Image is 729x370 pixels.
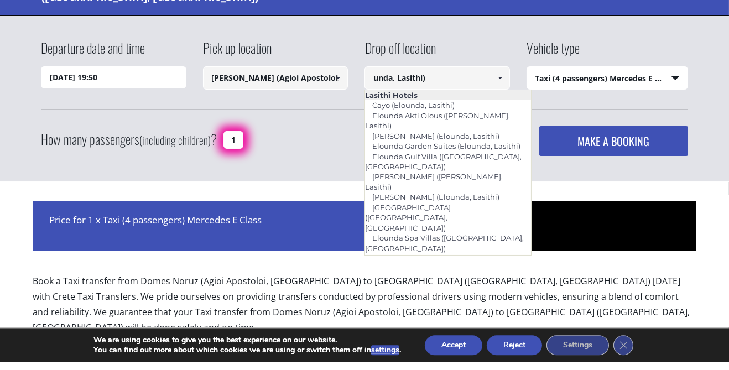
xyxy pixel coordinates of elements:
[425,343,482,363] button: Accept
[613,343,633,363] button: Close GDPR Cookie Banner
[365,105,462,121] a: Cayo (Elounda, Lasithi)
[539,134,688,164] button: MAKE A BOOKING
[329,74,347,97] a: Show All Items
[41,134,217,161] label: How many passengers ?
[527,75,688,98] span: Taxi (4 passengers) Mercedes E Class
[365,116,510,141] a: Elounda Akti Olous ([PERSON_NAME], Lasithi)
[365,238,524,263] a: Elounda Spa Villas ([GEOGRAPHIC_DATA], [GEOGRAPHIC_DATA])
[93,353,401,363] p: You can find out more about which cookies we are using or switch them off in .
[365,157,522,182] a: Elounda Gulf Villa ([GEOGRAPHIC_DATA], [GEOGRAPHIC_DATA])
[365,46,436,74] label: Drop off location
[487,343,542,363] button: Reject
[546,343,609,363] button: Settings
[139,139,211,156] small: (including children)
[365,136,507,152] a: [PERSON_NAME] (Elounda, Lasithi)
[491,74,509,97] a: Show All Items
[365,176,503,202] a: [PERSON_NAME] ([PERSON_NAME], Lasithi)
[527,46,580,74] label: Vehicle type
[203,74,348,97] input: Select pickup location
[365,98,531,108] li: Lasithi Hotels
[365,197,507,212] a: [PERSON_NAME] (Elounda, Lasithi)
[365,146,528,161] a: Elounda Garden Suites (Elounda, Lasithi)
[93,343,401,353] p: We are using cookies to give you the best experience on our website.
[365,207,453,243] a: [GEOGRAPHIC_DATA] ([GEOGRAPHIC_DATA], [GEOGRAPHIC_DATA])
[365,74,510,97] input: Select drop-off location
[33,281,696,352] p: Book a Taxi transfer from Domes Noruz (Agioi Apostoloi, [GEOGRAPHIC_DATA]) to [GEOGRAPHIC_DATA] (...
[33,209,365,259] div: Price for 1 x Taxi (4 passengers) Mercedes E Class
[41,46,145,74] label: Departure date and time
[371,353,399,363] button: settings
[203,46,272,74] label: Pick up location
